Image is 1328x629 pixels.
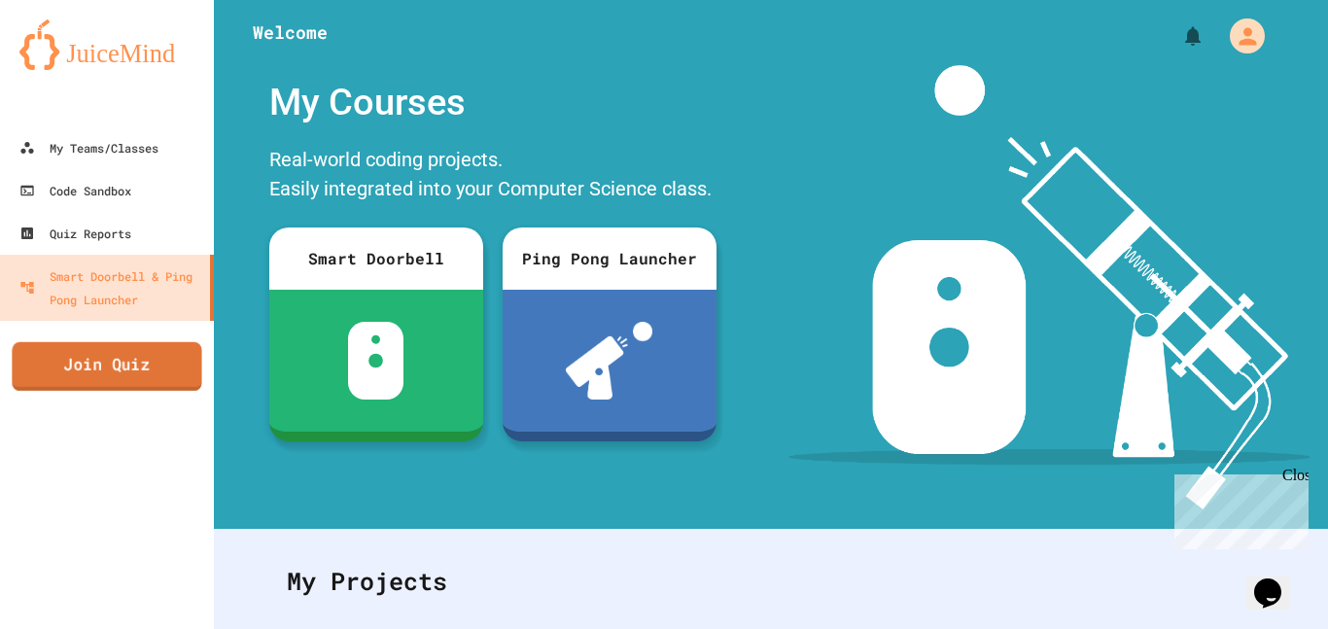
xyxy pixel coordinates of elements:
[566,322,652,400] img: ppl-with-ball.png
[19,222,131,245] div: Quiz Reports
[267,543,1275,619] div: My Projects
[1145,19,1209,52] div: My Notifications
[503,227,716,290] div: Ping Pong Launcher
[19,179,131,202] div: Code Sandbox
[19,264,202,311] div: Smart Doorbell & Ping Pong Launcher
[19,136,158,159] div: My Teams/Classes
[1209,14,1270,58] div: My Account
[19,19,194,70] img: logo-orange.svg
[348,322,403,400] img: sdb-white.svg
[12,342,201,391] a: Join Quiz
[788,65,1310,509] img: banner-image-my-projects.png
[269,227,483,290] div: Smart Doorbell
[260,65,726,140] div: My Courses
[260,140,726,213] div: Real-world coding projects. Easily integrated into your Computer Science class.
[8,8,134,123] div: Chat with us now!Close
[1167,467,1309,549] iframe: chat widget
[1246,551,1309,610] iframe: chat widget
